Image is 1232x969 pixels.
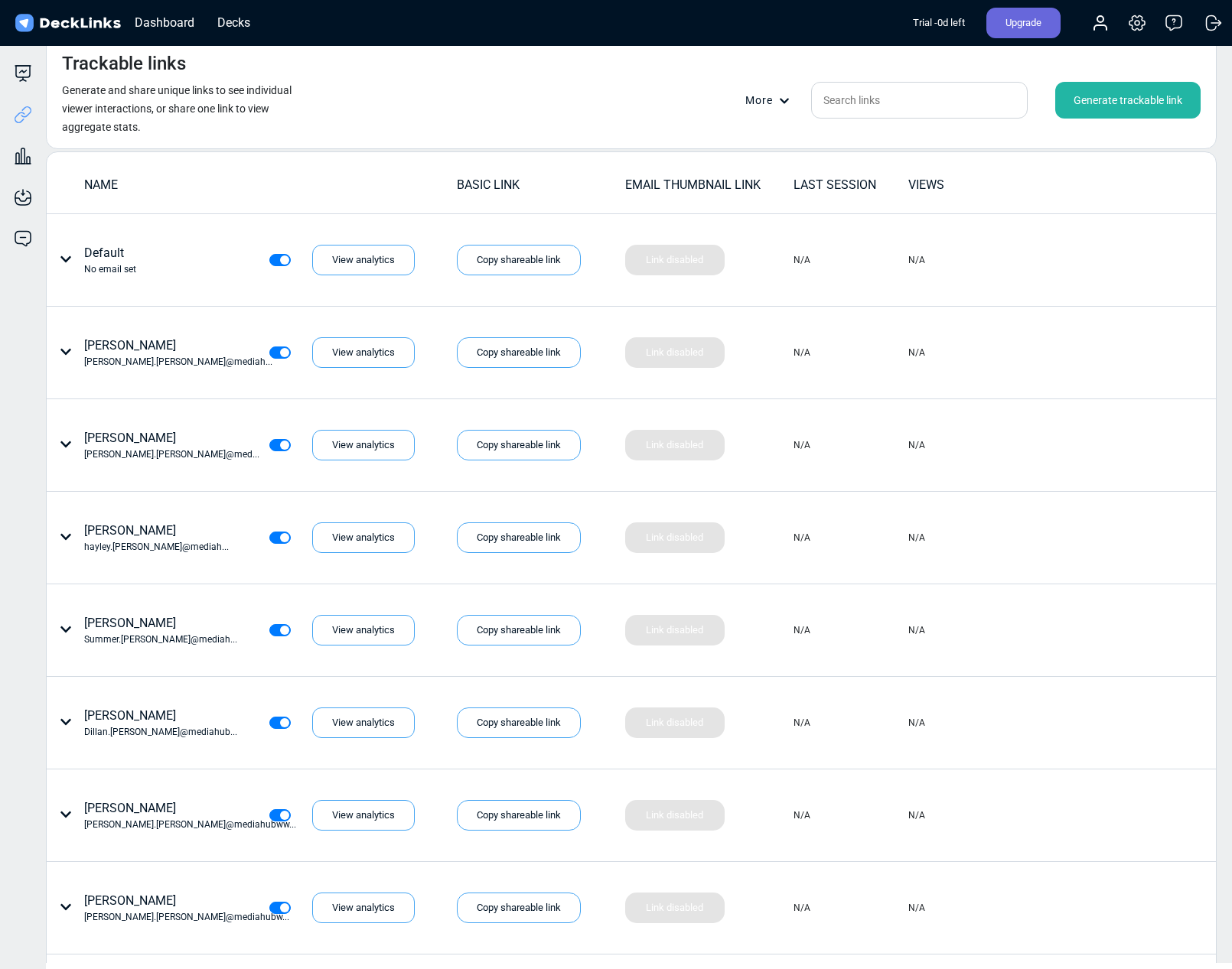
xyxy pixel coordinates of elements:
div: [PERSON_NAME] [84,799,296,831]
div: Decks [210,13,258,32]
div: hayley.[PERSON_NAME]@mediah... [84,540,229,554]
img: DeckLinks [12,12,123,34]
div: N/A [794,346,810,359]
div: View analytics [312,430,415,460]
div: [PERSON_NAME].[PERSON_NAME]@mediahubw... [84,910,289,924]
div: View analytics [312,337,415,368]
div: [PERSON_NAME] [84,337,272,369]
div: Copy shareable link [457,707,581,738]
div: [PERSON_NAME].[PERSON_NAME]@mediahubww... [84,818,296,831]
div: VIEWS [908,176,1022,194]
div: View analytics [312,800,415,831]
div: NAME [84,176,455,194]
div: View analytics [312,615,415,645]
div: N/A [794,808,810,822]
div: [PERSON_NAME] [84,429,259,461]
div: N/A [908,438,925,452]
div: Copy shareable link [457,893,581,923]
div: [PERSON_NAME].[PERSON_NAME]@med... [84,447,259,461]
div: Copy shareable link [457,430,581,460]
div: More [745,93,799,109]
div: Dillan.[PERSON_NAME]@mediahub... [84,725,237,739]
div: N/A [908,346,925,359]
div: N/A [794,531,810,545]
div: Default [84,244,136,276]
div: N/A [908,531,925,545]
div: N/A [908,716,925,730]
div: Upgrade [986,8,1061,38]
div: [PERSON_NAME] [84,614,237,646]
div: Copy shareable link [457,337,581,368]
div: Dashboard [127,13,202,32]
div: N/A [794,901,810,915]
input: Search links [811,82,1028,119]
div: N/A [908,901,925,915]
small: Generate and share unique links to see individual viewer interactions, or share one link to view ... [62,84,292,133]
div: Trial - 0 d left [913,8,965,38]
div: No email set [84,262,136,276]
div: Copy shareable link [457,615,581,645]
div: [PERSON_NAME].[PERSON_NAME]@mediah... [84,355,272,369]
div: N/A [908,623,925,637]
div: N/A [908,253,925,267]
div: [PERSON_NAME] [84,707,237,739]
div: N/A [908,808,925,822]
div: Copy shareable link [457,522,581,553]
div: N/A [794,623,810,637]
td: EMAIL THUMBNAIL LINK [624,175,793,202]
div: View analytics [312,893,415,923]
div: Copy shareable link [457,800,581,831]
div: Generate trackable link [1055,82,1201,119]
div: [PERSON_NAME] [84,892,289,924]
div: N/A [794,716,810,730]
div: Summer.[PERSON_NAME]@mediah... [84,632,237,646]
div: N/A [794,253,810,267]
div: View analytics [312,707,415,738]
td: BASIC LINK [456,175,624,202]
div: LAST SESSION [794,176,907,194]
div: Copy shareable link [457,245,581,275]
div: View analytics [312,522,415,553]
div: View analytics [312,245,415,275]
div: N/A [794,438,810,452]
h4: Trackable links [62,53,186,75]
div: [PERSON_NAME] [84,522,229,554]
